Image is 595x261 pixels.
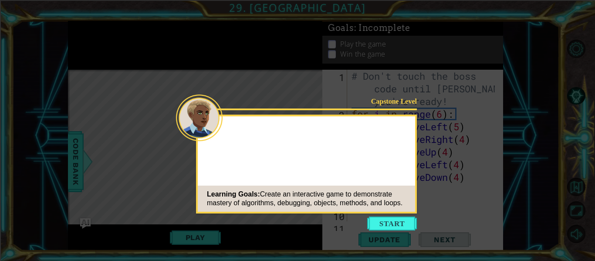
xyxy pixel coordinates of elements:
[3,35,592,43] div: Options
[3,51,592,58] div: Rename
[367,217,417,230] button: Start
[207,190,260,198] span: Learning Goals:
[3,43,592,51] div: Sign out
[3,11,592,19] div: Sort New > Old
[3,27,592,35] div: Delete
[3,58,592,66] div: Move To ...
[207,190,402,207] span: Create an interactive game to demonstrate mastery of algorithms, debugging, objects, methods, and...
[3,19,592,27] div: Move To ...
[362,97,417,106] div: Capstone Level
[3,3,592,11] div: Sort A > Z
